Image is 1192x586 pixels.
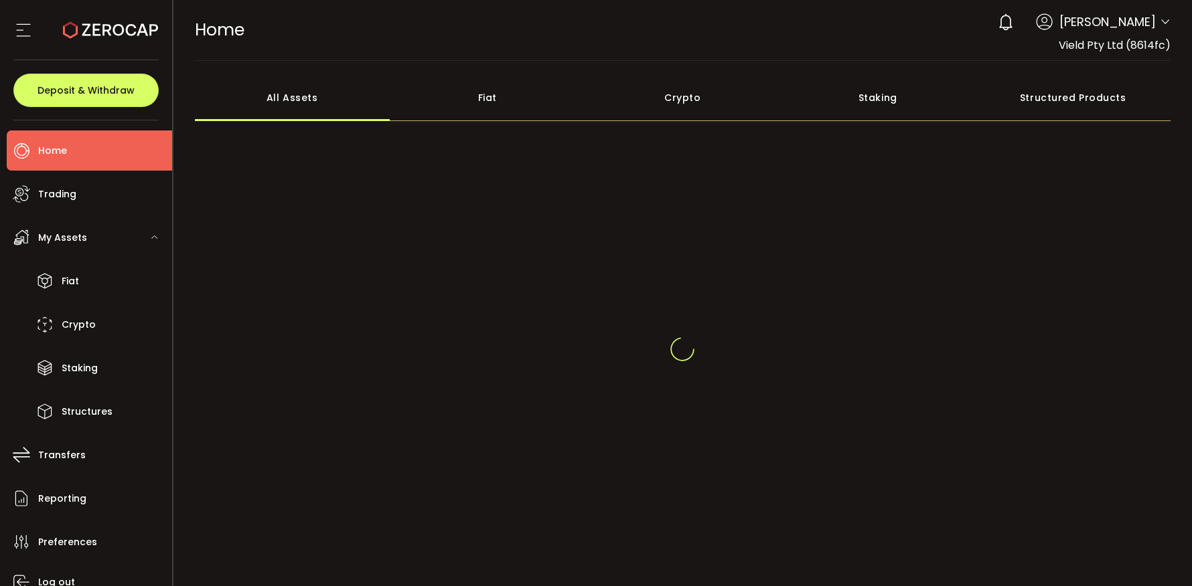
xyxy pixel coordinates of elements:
[62,359,98,378] span: Staking
[1059,13,1156,31] span: [PERSON_NAME]
[38,532,97,552] span: Preferences
[38,185,76,204] span: Trading
[62,402,113,421] span: Structures
[976,74,1171,121] div: Structured Products
[13,74,159,107] button: Deposit & Withdraw
[38,489,86,508] span: Reporting
[780,74,976,121] div: Staking
[38,141,67,161] span: Home
[1059,37,1171,53] span: Vield Pty Ltd (8614fc)
[585,74,781,121] div: Crypto
[390,74,585,121] div: Fiat
[195,74,390,121] div: All Assets
[38,228,87,248] span: My Assets
[62,315,96,334] span: Crypto
[38,446,86,465] span: Transfers
[38,86,135,95] span: Deposit & Withdraw
[195,18,244,41] span: Home
[62,272,79,291] span: Fiat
